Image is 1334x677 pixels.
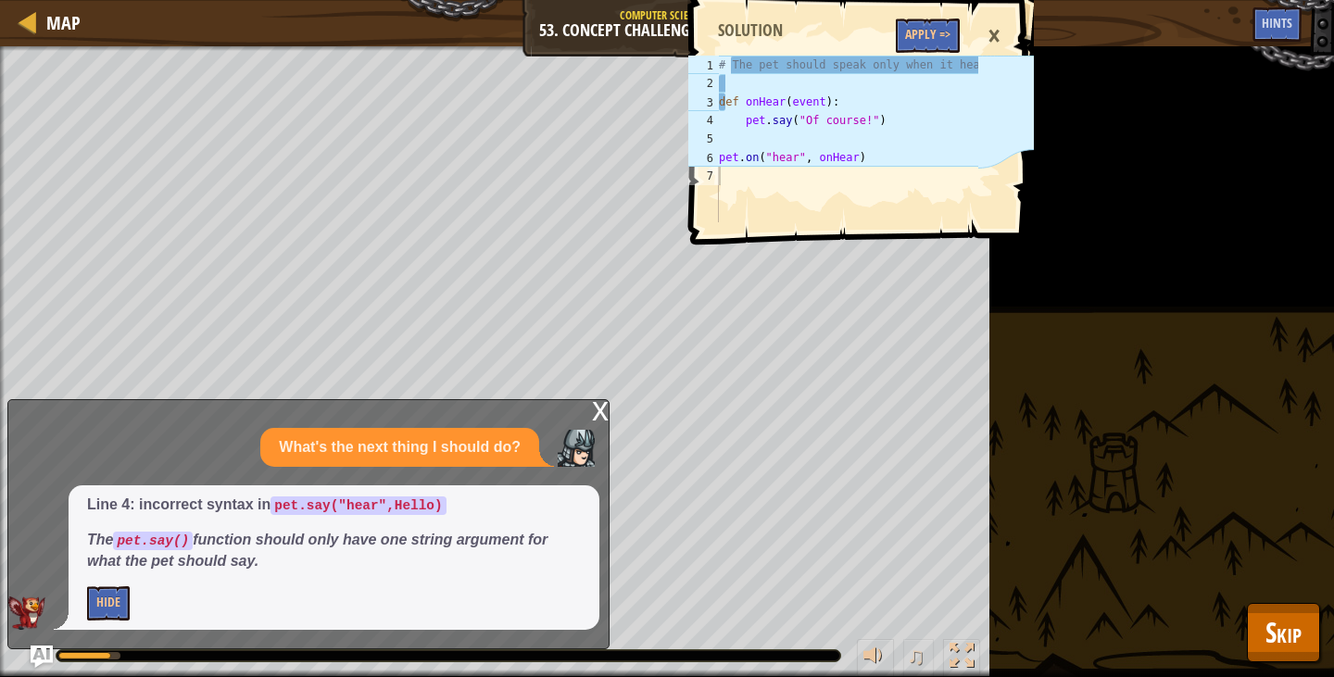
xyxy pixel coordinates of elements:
em: The function should only have one string argument for what the pet should say. [87,532,547,569]
div: 2 [688,74,719,93]
span: Map [46,10,81,35]
code: pet.say("hear",Hello) [271,496,446,515]
span: Hints [1262,14,1292,31]
div: 5 [688,130,719,148]
a: Map [37,10,81,35]
p: What's the next thing I should do? [279,437,521,458]
p: Line 4: incorrect syntax in [87,495,581,516]
div: 3 [688,93,719,111]
button: Skip [1247,603,1320,662]
button: Apply => [896,19,960,53]
img: AI [8,596,45,630]
span: Skip [1265,613,1302,651]
div: x [592,400,609,419]
div: 4 [688,111,719,130]
div: 1 [688,56,719,74]
div: 6 [688,148,719,167]
div: × [978,15,1010,57]
img: Player [558,430,595,467]
button: Hide [87,586,130,621]
button: Ask AI [31,646,53,668]
div: Solution [709,19,792,43]
code: pet.say() [113,532,193,550]
div: 7 [688,167,719,185]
